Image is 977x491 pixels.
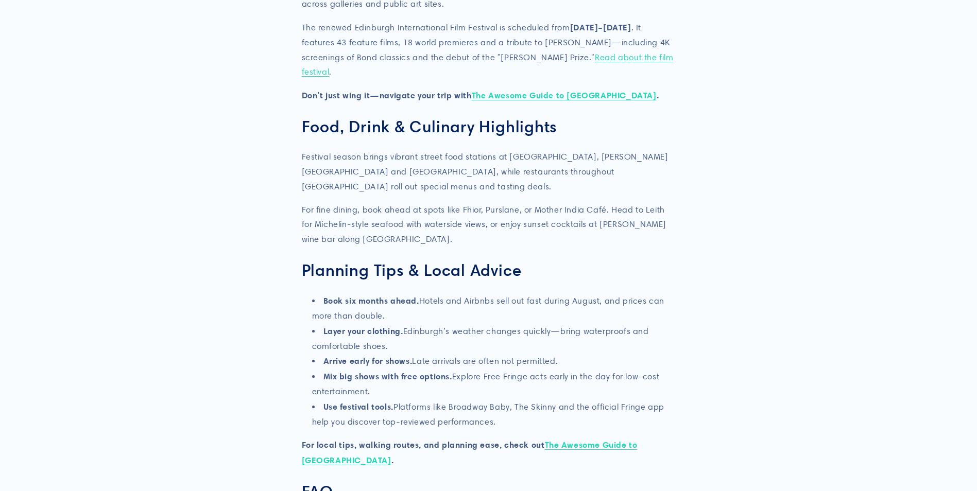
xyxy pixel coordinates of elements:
h2: Planning Tips & Local Advice [302,260,676,280]
strong: Layer your clothing. [323,326,403,336]
strong: Don’t just wing it—navigate your trip with . [302,90,659,100]
li: Edinburgh’s weather changes quickly—bring waterproofs and comfortable shoes. [312,324,676,354]
p: For fine dining, book ahead at spots like Fhior, Purslane, or Mother India Café. Head to Leith fo... [302,203,676,247]
p: Festival season brings vibrant street food stations at [GEOGRAPHIC_DATA], [PERSON_NAME][GEOGRAPHI... [302,150,676,194]
strong: Book six months ahead. [323,295,419,306]
strong: For local tips, walking routes, and planning ease, check out . [302,440,638,465]
li: Explore Free Fringe acts early in the day for low-cost entertainment. [312,369,676,399]
li: Hotels and Airbnbs sell out fast during August, and prices can more than double. [312,293,676,324]
strong: [DATE]–[DATE] [570,22,631,32]
a: The Awesome Guide to [GEOGRAPHIC_DATA] [472,90,657,100]
strong: Use festival tools. [323,401,393,412]
strong: Arrive early for shows. [323,356,413,366]
a: The Awesome Guide to [GEOGRAPHIC_DATA] [302,440,638,465]
li: Late arrivals are often not permitted. [312,354,676,369]
p: The renewed Edinburgh International Film Festival is scheduled from . It features 43 feature film... [302,20,676,80]
h2: Food, Drink & Culinary Highlights [302,117,676,136]
li: Platforms like Broadway Baby, The Skinny and the official Fringe app help you discover top-review... [312,399,676,430]
strong: Mix big shows with free options. [323,371,452,381]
